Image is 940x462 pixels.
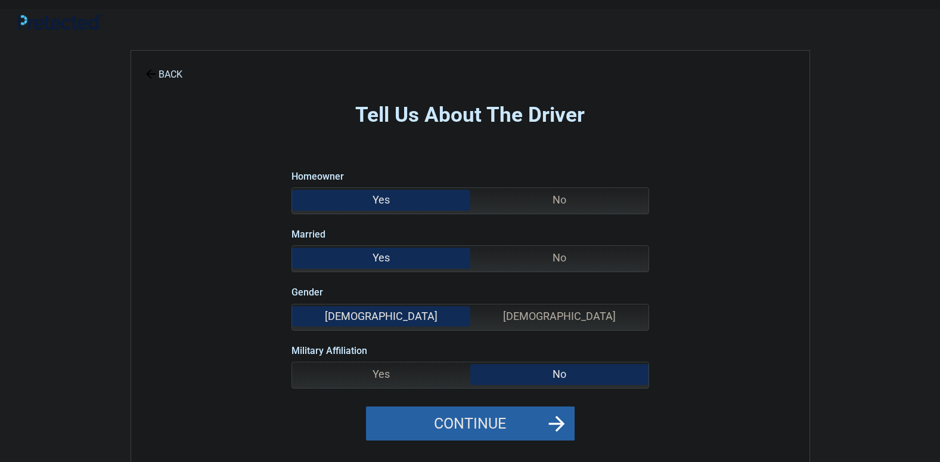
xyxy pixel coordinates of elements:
[197,101,744,130] h2: Tell Us About The Driver
[143,58,185,79] a: BACK
[470,362,649,386] span: No
[291,343,367,359] label: Military Affiliation
[18,14,102,30] img: Main Logo
[470,304,649,328] span: [DEMOGRAPHIC_DATA]
[292,362,470,386] span: Yes
[291,168,344,184] label: Homeowner
[292,304,470,328] span: [DEMOGRAPHIC_DATA]
[366,406,575,441] button: Continue
[470,246,649,270] span: No
[291,284,323,300] label: Gender
[292,188,470,212] span: Yes
[470,188,649,212] span: No
[291,226,325,242] label: Married
[292,246,470,270] span: Yes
